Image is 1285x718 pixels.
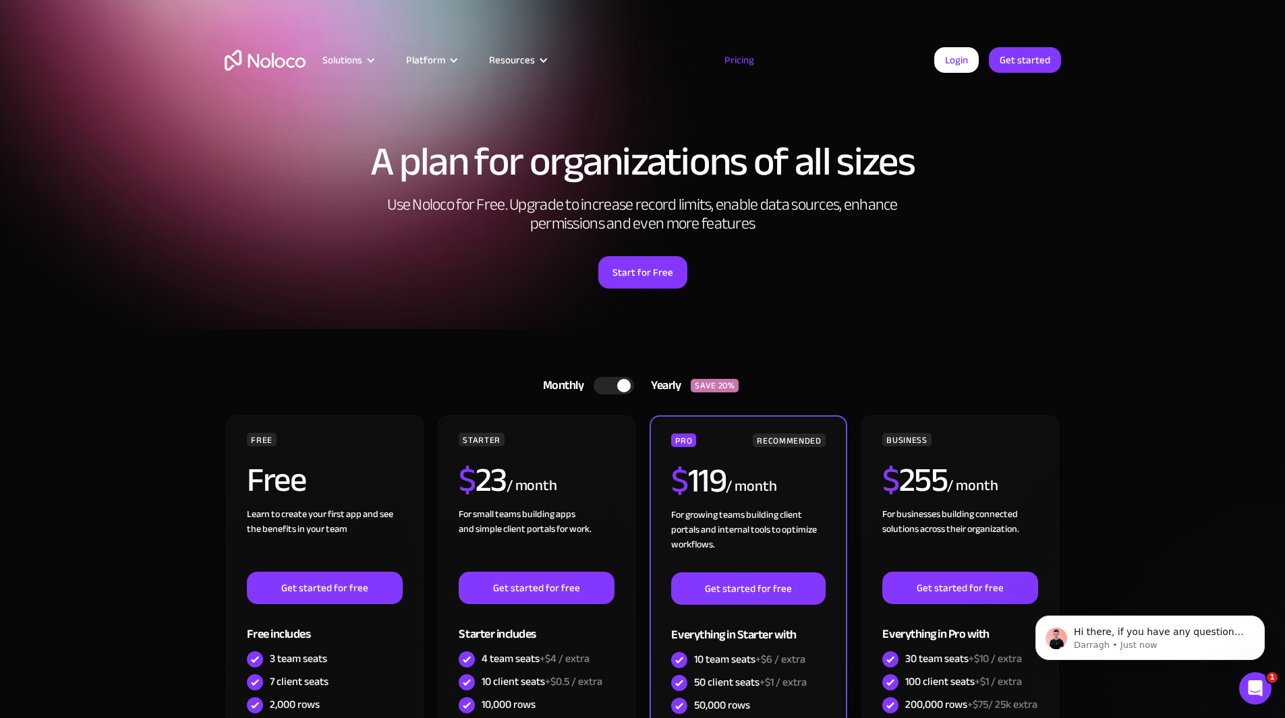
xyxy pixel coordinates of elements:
span: +$10 / extra [969,649,1022,669]
div: 100 client seats [905,674,1022,689]
h2: Free [247,463,306,497]
div: 3 team seats [270,651,327,666]
h2: 255 [882,463,947,497]
div: / month [947,475,998,497]
div: / month [507,475,557,497]
span: $ [671,449,688,512]
div: Platform [406,51,445,69]
div: PRO [671,433,696,447]
a: Get started [989,47,1061,73]
iframe: Intercom live chat [1239,672,1272,705]
div: STARTER [459,433,504,446]
div: 4 team seats [482,651,590,666]
div: RECOMMENDED [753,433,825,447]
span: +$4 / extra [540,649,590,669]
div: 10,000 rows [482,697,536,712]
div: For growing teams building client portals and internal tools to optimize workflows. [671,508,825,572]
a: Get started for free [247,572,402,604]
div: Solutions [306,51,389,69]
div: 7 client seats [270,674,329,689]
a: home [225,50,306,71]
div: Solutions [322,51,362,69]
div: 10 team seats [694,652,805,667]
div: Learn to create your first app and see the benefits in your team ‍ [247,507,402,572]
span: +$6 / extra [755,649,805,669]
div: Platform [389,51,472,69]
h2: 119 [671,464,726,498]
a: Pricing [708,51,771,69]
div: Everything in Pro with [882,604,1037,648]
div: 200,000 rows [905,697,1037,712]
a: Get started for free [459,572,614,604]
a: Login [934,47,979,73]
iframe: Intercom notifications message [1015,587,1285,682]
div: 2,000 rows [270,697,320,712]
span: +$1 / extra [975,671,1022,692]
div: Yearly [634,376,691,396]
div: Monthly [526,376,594,396]
div: For businesses building connected solutions across their organization. ‍ [882,507,1037,572]
div: Free includes [247,604,402,648]
div: SAVE 20% [691,379,739,392]
div: Resources [489,51,535,69]
div: Starter includes [459,604,614,648]
div: 50,000 rows [694,698,750,713]
span: +$1 / extra [760,672,807,692]
div: / month [726,476,776,498]
span: +$75/ 25k extra [967,694,1037,715]
a: Get started for free [671,572,825,605]
div: 30 team seats [905,651,1022,666]
span: $ [459,448,476,512]
div: 50 client seats [694,675,807,690]
a: Get started for free [882,572,1037,604]
span: $ [882,448,899,512]
a: Start for Free [598,256,687,289]
h2: 23 [459,463,507,497]
div: 10 client seats [482,674,602,689]
div: BUSINESS [882,433,931,446]
span: 1 [1267,672,1278,683]
div: Resources [472,51,562,69]
h2: Use Noloco for Free. Upgrade to increase record limits, enable data sources, enhance permissions ... [373,196,913,233]
div: FREE [247,433,277,446]
h1: A plan for organizations of all sizes [225,142,1061,182]
div: For small teams building apps and simple client portals for work. ‍ [459,507,614,572]
span: +$0.5 / extra [545,671,602,692]
div: Everything in Starter with [671,605,825,649]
